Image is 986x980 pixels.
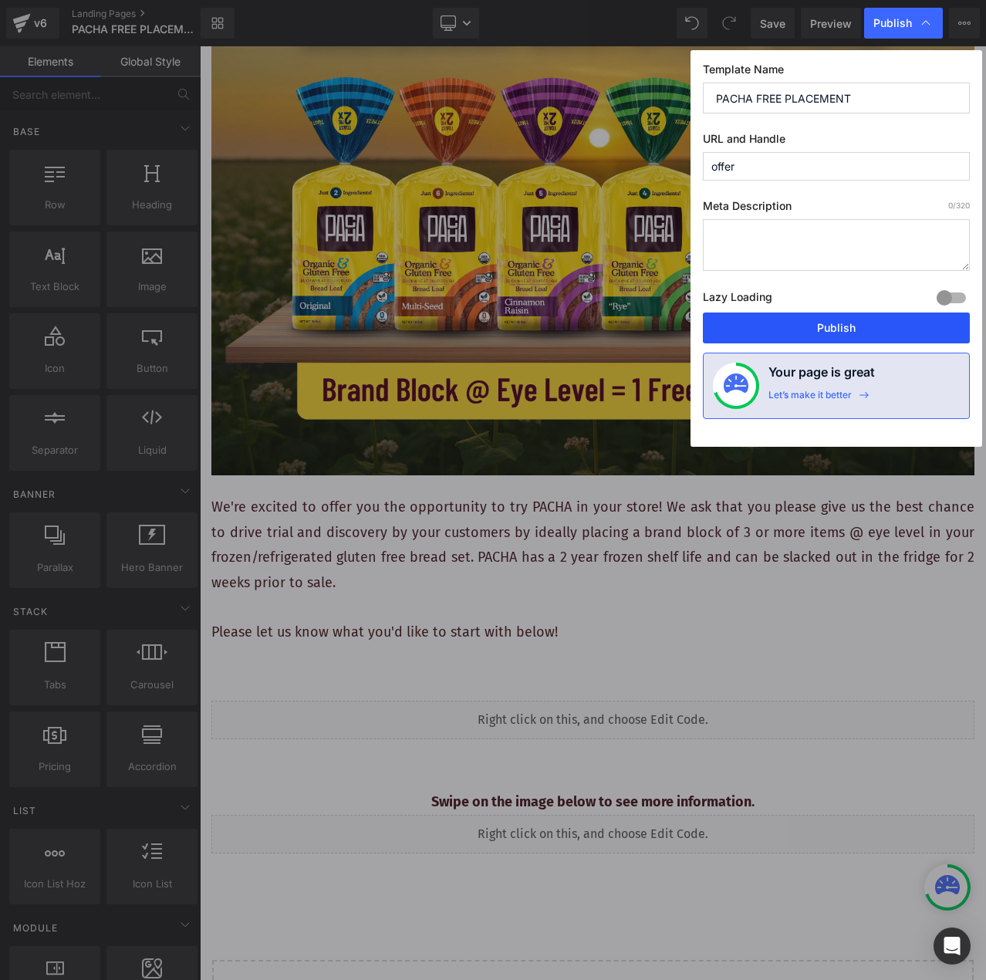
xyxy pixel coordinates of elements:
p: We're excited to offer you the opportunity to try PACHA in your store! We ask that you please giv... [12,448,775,549]
div: Open Intercom Messenger [934,928,971,965]
label: Meta Description [703,199,970,219]
p: Please let us know what you'd like to start with below! [12,573,775,598]
button: Publish [703,313,970,343]
label: URL and Handle [703,132,970,152]
label: Lazy Loading [703,287,772,313]
span: Publish [873,16,912,30]
strong: Swipe on the image below to see more information. [231,747,555,764]
img: onboarding-status.svg [724,373,748,398]
h4: Your page is great [768,363,875,389]
div: Let’s make it better [768,389,852,409]
span: 0 [948,201,953,210]
label: Template Name [703,63,970,83]
span: /320 [948,201,970,210]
